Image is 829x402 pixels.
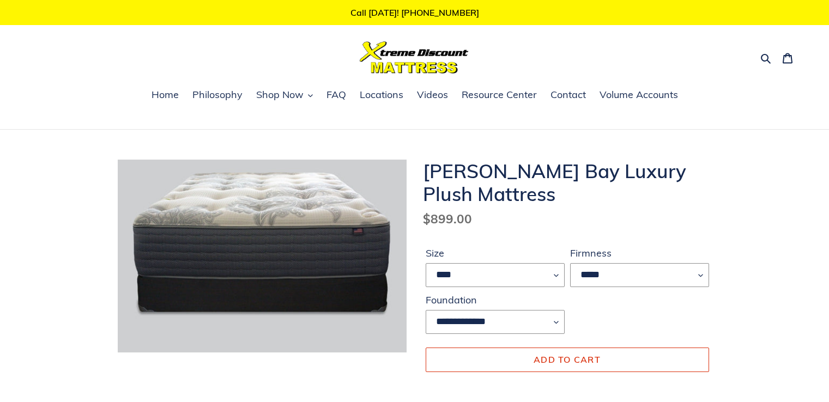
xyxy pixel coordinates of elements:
[545,87,591,103] a: Contact
[412,87,453,103] a: Videos
[354,87,409,103] a: Locations
[423,160,712,205] h1: [PERSON_NAME] Bay Luxury Plush Mattress
[417,88,448,101] span: Videos
[152,88,179,101] span: Home
[360,41,469,74] img: Xtreme Discount Mattress
[426,246,565,260] label: Size
[187,87,248,103] a: Philosophy
[462,88,537,101] span: Resource Center
[321,87,352,103] a: FAQ
[534,354,601,365] span: Add to cart
[256,88,304,101] span: Shop Now
[600,88,678,101] span: Volume Accounts
[192,88,243,101] span: Philosophy
[251,87,318,103] button: Shop Now
[426,293,565,307] label: Foundation
[550,88,586,101] span: Contact
[426,348,709,371] button: Add to cart
[423,211,472,227] span: $899.00
[146,87,184,103] a: Home
[456,87,542,103] a: Resource Center
[594,87,683,103] a: Volume Accounts
[360,88,403,101] span: Locations
[570,246,709,260] label: Firmness
[326,88,346,101] span: FAQ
